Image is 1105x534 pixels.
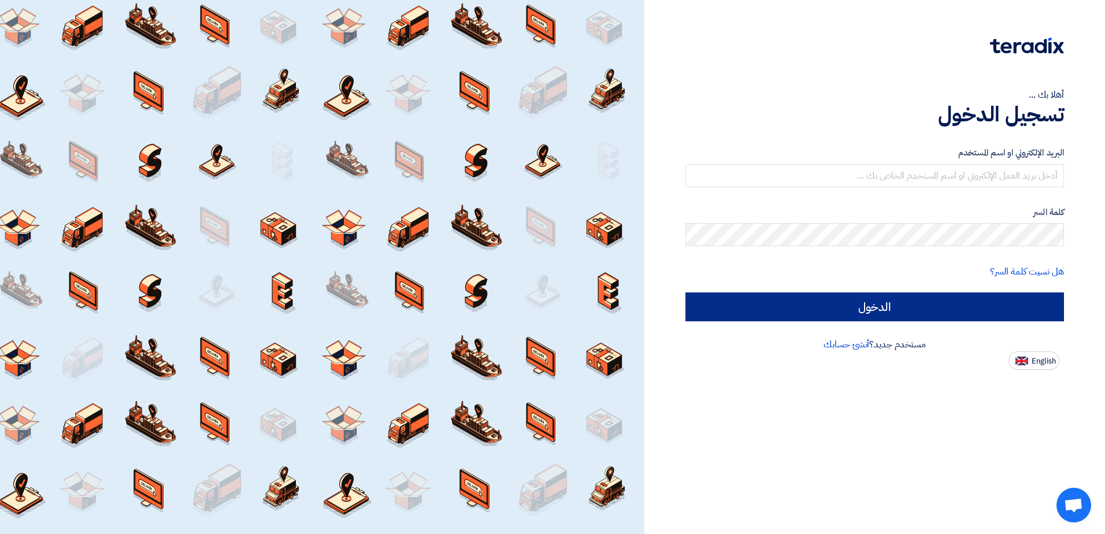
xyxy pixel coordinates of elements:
[685,146,1064,160] label: البريد الإلكتروني او اسم المستخدم
[824,338,869,351] a: أنشئ حسابك
[990,265,1064,279] a: هل نسيت كلمة السر؟
[685,164,1064,187] input: أدخل بريد العمل الإلكتروني او اسم المستخدم الخاص بك ...
[1056,488,1091,522] div: Open chat
[1008,351,1059,370] button: English
[1032,357,1056,365] span: English
[685,88,1064,102] div: أهلا بك ...
[1015,357,1028,365] img: en-US.png
[990,38,1064,54] img: Teradix logo
[685,292,1064,321] input: الدخول
[685,206,1064,219] label: كلمة السر
[685,338,1064,351] div: مستخدم جديد؟
[685,102,1064,127] h1: تسجيل الدخول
